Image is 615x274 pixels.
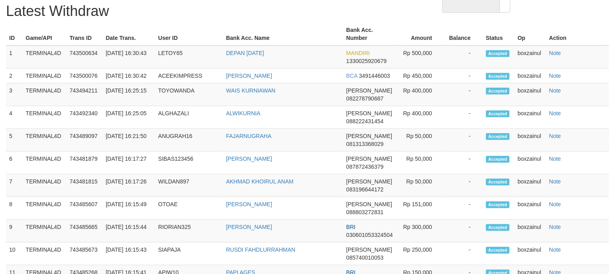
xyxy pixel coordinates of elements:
span: Accepted [486,50,510,57]
span: 081313368029 [346,141,383,147]
td: 10 [6,242,22,265]
a: Note [549,246,561,253]
td: Rp 300,000 [399,220,444,242]
td: ACEEKIMPRESS [155,69,223,83]
a: RUSDI FAHDLURRAHMAN [226,246,295,253]
td: WILDAN897 [155,174,223,197]
th: Bank Acc. Name [223,23,343,45]
td: 743489097 [66,129,102,152]
a: AKHMAD KHOIRUL ANAM [226,178,294,185]
span: 085740010053 [346,254,383,261]
td: 7 [6,174,22,197]
th: Op [514,23,546,45]
span: Accepted [486,224,510,231]
td: - [444,174,482,197]
td: [DATE] 16:17:26 [103,174,155,197]
span: 088803272831 [346,209,383,215]
td: boxzainul [514,106,546,129]
a: [PERSON_NAME] [226,224,272,230]
span: 082278790687 [346,95,383,102]
th: ID [6,23,22,45]
td: - [444,242,482,265]
span: Accepted [486,179,510,185]
a: ALWIKURNIA [226,110,260,116]
td: Rp 450,000 [399,69,444,83]
td: [DATE] 16:17:27 [103,152,155,174]
span: Accepted [486,201,510,208]
td: boxzainul [514,152,546,174]
span: [PERSON_NAME] [346,178,392,185]
td: SIBAS123456 [155,152,223,174]
span: [PERSON_NAME] [346,156,392,162]
td: Rp 250,000 [399,242,444,265]
td: OTOAE [155,197,223,220]
span: 030601053324504 [346,232,393,238]
td: - [444,83,482,106]
th: Amount [399,23,444,45]
td: 743494211 [66,83,102,106]
td: 743481815 [66,174,102,197]
td: ALGHAZALI [155,106,223,129]
a: Note [549,50,561,56]
span: [PERSON_NAME] [346,246,392,253]
a: [PERSON_NAME] [226,73,272,79]
th: Status [483,23,515,45]
td: Rp 400,000 [399,106,444,129]
th: Balance [444,23,482,45]
span: 1330025920679 [346,58,387,64]
td: Rp 400,000 [399,83,444,106]
td: Rp 50,000 [399,152,444,174]
span: 083196644172 [346,186,383,193]
span: BCA [346,73,357,79]
a: Note [549,73,561,79]
span: [PERSON_NAME] [346,110,392,116]
td: TOYOWANDA [155,83,223,106]
td: SIAPAJA [155,242,223,265]
td: [DATE] 16:15:43 [103,242,155,265]
span: [PERSON_NAME] [346,87,392,94]
span: Accepted [486,110,510,117]
a: DEPAN [DATE] [226,50,264,56]
td: [DATE] 16:25:05 [103,106,155,129]
td: RIORIAN325 [155,220,223,242]
td: boxzainul [514,197,546,220]
td: TERMINAL4D [22,129,66,152]
td: 6 [6,152,22,174]
td: TERMINAL4D [22,242,66,265]
td: boxzainul [514,45,546,69]
td: 743481879 [66,152,102,174]
td: 743485665 [66,220,102,242]
td: Rp 151,000 [399,197,444,220]
td: boxzainul [514,69,546,83]
th: Action [546,23,609,45]
a: WAIS KURNIAWAN [226,87,276,94]
td: Rp 500,000 [399,45,444,69]
td: 743485673 [66,242,102,265]
span: 3491446003 [359,73,390,79]
a: Note [549,133,561,139]
span: Accepted [486,73,510,80]
td: boxzainul [514,220,546,242]
a: Note [549,178,561,185]
td: 8 [6,197,22,220]
a: Note [549,224,561,230]
td: [DATE] 16:30:43 [103,45,155,69]
h1: Latest Withdraw [6,3,609,19]
td: Rp 50,000 [399,174,444,197]
td: Rp 50,000 [399,129,444,152]
td: TERMINAL4D [22,106,66,129]
td: boxzainul [514,242,546,265]
td: TERMINAL4D [22,152,66,174]
span: Accepted [486,156,510,163]
span: [PERSON_NAME] [346,201,392,207]
th: Bank Acc. Number [343,23,399,45]
span: BRI [346,224,355,230]
a: Note [549,87,561,94]
a: Note [549,156,561,162]
td: TERMINAL4D [22,197,66,220]
td: 3 [6,83,22,106]
td: TERMINAL4D [22,174,66,197]
span: 087872436379 [346,164,383,170]
a: FAJARNUGRAHA [226,133,272,139]
span: Accepted [486,247,510,254]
